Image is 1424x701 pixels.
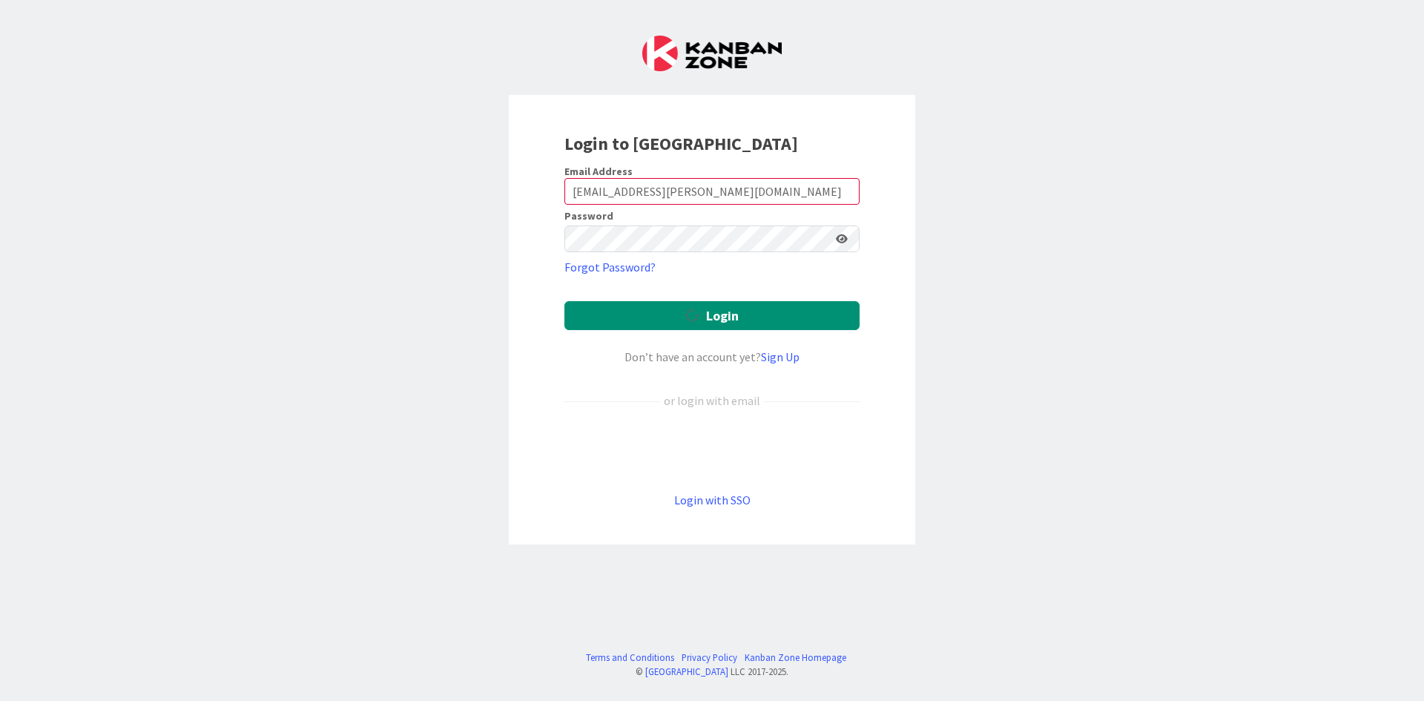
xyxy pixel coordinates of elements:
button: Login [564,301,860,330]
img: Kanban Zone [642,36,782,71]
a: Login with SSO [674,493,751,507]
a: [GEOGRAPHIC_DATA] [645,665,728,677]
iframe: Sign in with Google Button [557,434,867,467]
div: © LLC 2017- 2025 . [578,665,846,679]
label: Password [564,211,613,221]
label: Email Address [564,165,633,178]
div: Don’t have an account yet? [564,348,860,366]
b: Login to [GEOGRAPHIC_DATA] [564,132,798,155]
a: Forgot Password? [564,258,656,276]
a: Terms and Conditions [586,651,674,665]
a: Kanban Zone Homepage [745,651,846,665]
a: Privacy Policy [682,651,737,665]
div: or login with email [660,392,764,409]
a: Sign Up [761,349,800,364]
